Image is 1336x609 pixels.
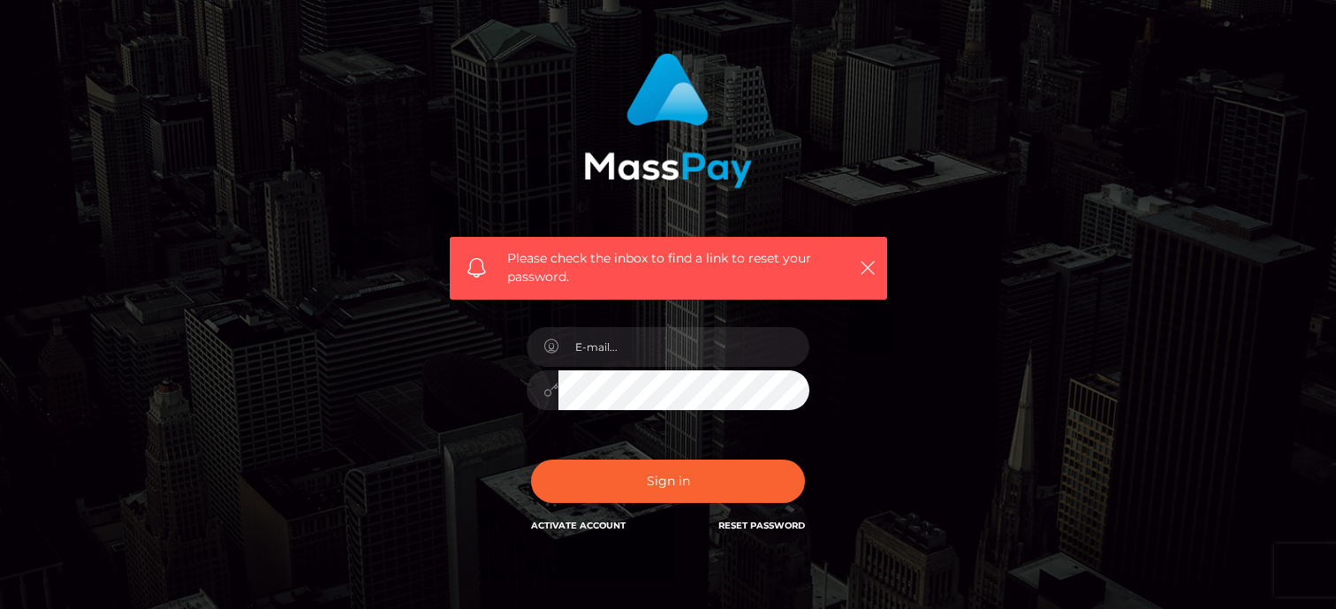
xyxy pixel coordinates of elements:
img: MassPay Login [584,53,752,188]
button: Sign in [531,460,805,503]
input: E-mail... [558,327,809,367]
a: Reset Password [718,520,805,531]
span: Please check the inbox to find a link to reset your password. [507,249,830,286]
a: Activate Account [531,520,626,531]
